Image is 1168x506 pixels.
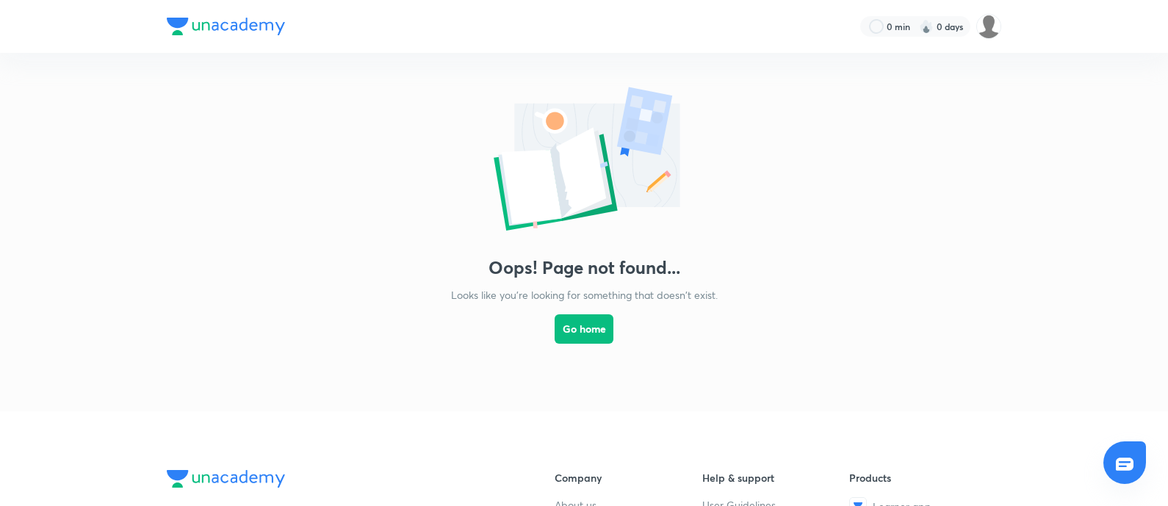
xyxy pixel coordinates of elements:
img: Company Logo [167,18,285,35]
img: Company Logo [167,470,285,488]
h6: Help & support [702,470,850,485]
img: streak [919,19,934,34]
h6: Company [555,470,702,485]
p: Looks like you're looking for something that doesn't exist. [451,287,718,303]
button: Go home [555,314,613,344]
img: Piali K [976,14,1001,39]
h6: Products [849,470,997,485]
a: Go home [555,303,613,382]
a: Company Logo [167,470,508,491]
h3: Oops! Page not found... [489,257,680,278]
img: error [437,82,731,239]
